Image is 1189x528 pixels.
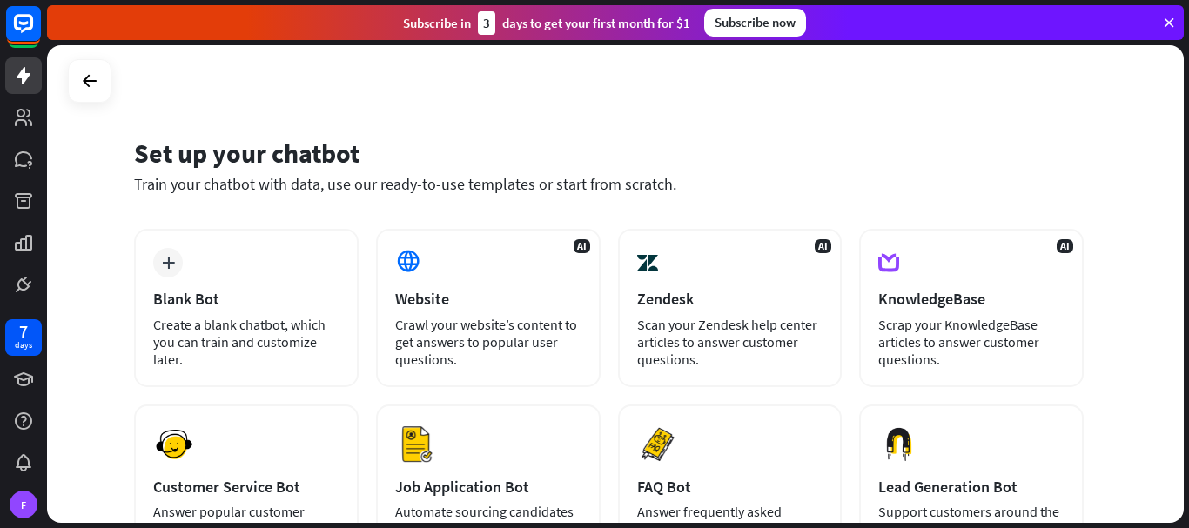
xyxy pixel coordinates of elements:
div: Subscribe in days to get your first month for $1 [403,11,690,35]
div: Subscribe now [704,9,806,37]
div: 3 [478,11,495,35]
div: days [15,339,32,351]
a: 7 days [5,319,42,356]
div: 7 [19,324,28,339]
div: F [10,491,37,518]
